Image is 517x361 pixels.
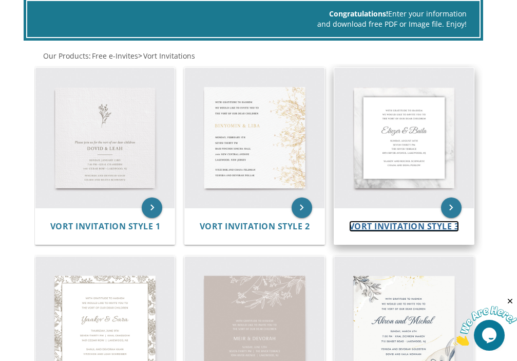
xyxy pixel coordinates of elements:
img: Vort Invitation Style 2 [185,68,324,207]
span: Congratulations! [329,9,388,19]
a: Vort Invitation Style 1 [50,222,161,231]
span: Vort Invitation Style 1 [50,221,161,232]
a: Vort Invitation Style 3 [349,222,459,231]
a: keyboard_arrow_right [441,197,462,218]
span: Vort Invitation Style 2 [200,221,310,232]
a: Vort Invitation Style 2 [200,222,310,231]
a: keyboard_arrow_right [292,197,312,218]
a: keyboard_arrow_right [142,197,162,218]
img: Vort Invitation Style 3 [334,68,473,207]
span: > [138,51,195,61]
span: Free e-Invites [92,51,138,61]
div: Enter your information [40,9,467,19]
div: : [34,51,483,61]
a: Our Products [42,51,89,61]
div: and download free PDF or Image file. Enjoy! [40,19,467,29]
span: Vort Invitation Style 3 [349,221,459,232]
a: Vort Invitations [142,51,195,61]
iframe: chat widget [453,297,517,346]
a: Free e-Invites [91,51,138,61]
span: Vort Invitations [143,51,195,61]
img: Vort Invitation Style 1 [35,68,175,207]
